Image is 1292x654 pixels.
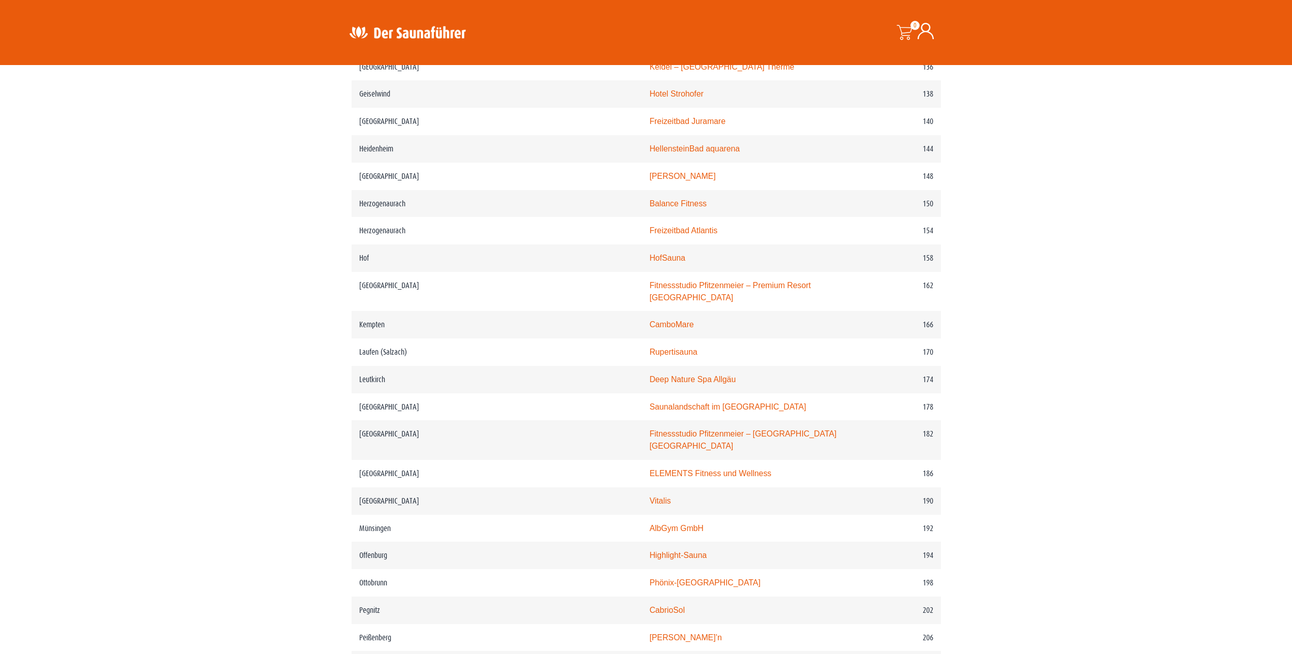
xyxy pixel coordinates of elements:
[352,624,642,651] td: Peißenberg
[848,338,941,366] td: 170
[848,217,941,244] td: 154
[352,569,642,597] td: Ottobrunn
[848,597,941,624] td: 202
[352,53,642,81] td: [GEOGRAPHIC_DATA]
[848,244,941,272] td: 158
[352,217,642,244] td: Herzogenaurach
[352,163,642,190] td: [GEOGRAPHIC_DATA]
[649,606,685,614] a: CabrioSol
[848,515,941,542] td: 192
[352,366,642,393] td: Leutkirch
[848,311,941,338] td: 166
[848,272,941,312] td: 162
[848,163,941,190] td: 148
[649,524,703,533] a: AlbGym GmbH
[649,551,707,559] a: Highlight-Sauna
[649,172,715,180] a: [PERSON_NAME]
[649,348,697,356] a: Rupertisauna
[649,578,760,587] a: Phönix-[GEOGRAPHIC_DATA]
[352,515,642,542] td: Münsingen
[848,569,941,597] td: 198
[352,393,642,421] td: [GEOGRAPHIC_DATA]
[352,597,642,624] td: Pegnitz
[352,420,642,460] td: [GEOGRAPHIC_DATA]
[649,199,707,208] a: Balance Fitness
[352,311,642,338] td: Kempten
[649,254,685,262] a: HofSauna
[352,487,642,515] td: [GEOGRAPHIC_DATA]
[848,542,941,569] td: 194
[352,135,642,163] td: Heidenheim
[848,624,941,651] td: 206
[649,402,806,411] a: Saunalandschaft im [GEOGRAPHIC_DATA]
[352,80,642,108] td: Geiselwind
[649,496,671,505] a: Vitalis
[848,460,941,487] td: 186
[910,21,920,30] span: 0
[352,244,642,272] td: Hof
[649,63,794,71] a: Keidel – [GEOGRAPHIC_DATA] Therme
[848,135,941,163] td: 144
[848,487,941,515] td: 190
[352,542,642,569] td: Offenburg
[649,89,703,98] a: Hotel Strohofer
[649,144,740,153] a: HellensteinBad aquarena
[352,460,642,487] td: [GEOGRAPHIC_DATA]
[848,53,941,81] td: 136
[848,393,941,421] td: 178
[848,80,941,108] td: 138
[848,108,941,135] td: 140
[848,366,941,393] td: 174
[352,190,642,217] td: Herzogenaurach
[649,117,726,126] a: Freizeitbad Juramare
[649,469,771,478] a: ELEMENTS Fitness und Wellness
[649,226,717,235] a: Freizeitbad Atlantis
[352,108,642,135] td: [GEOGRAPHIC_DATA]
[352,338,642,366] td: Laufen (Salzach)
[649,320,694,329] a: CamboMare
[352,272,642,312] td: [GEOGRAPHIC_DATA]
[649,281,811,302] a: Fitnessstudio Pfitzenmeier – Premium Resort [GEOGRAPHIC_DATA]
[649,429,836,450] a: Fitnessstudio Pfitzenmeier – [GEOGRAPHIC_DATA] [GEOGRAPHIC_DATA]
[848,190,941,217] td: 150
[649,633,722,642] a: [PERSON_NAME]’n
[649,375,736,384] a: Deep Nature Spa Allgäu
[848,420,941,460] td: 182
